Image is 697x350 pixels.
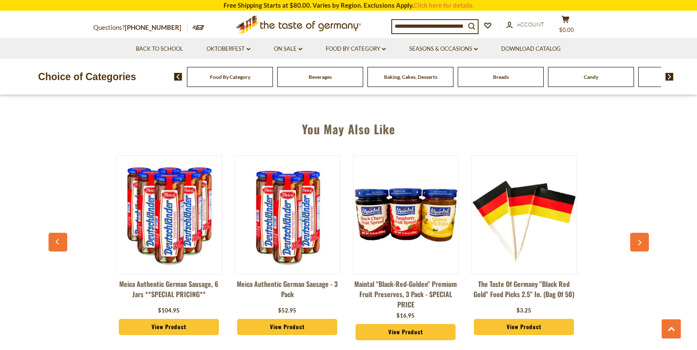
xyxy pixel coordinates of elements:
a: View Product [237,319,338,335]
img: Maintal [353,162,458,267]
a: The Taste of Germany "Black Red Gold" Food Picks 2.5" in. (Bag of 50) [471,279,577,304]
a: Click here for details. [413,1,474,9]
img: next arrow [665,73,674,81]
p: Questions? [93,22,188,33]
div: $104.95 [158,307,180,315]
a: On Sale [274,44,302,54]
a: View Product [119,319,219,335]
img: previous arrow [174,73,182,81]
a: Beverages [309,74,332,80]
a: Meica Authentic German Sausage - 3 pack [235,279,340,304]
a: Account [506,20,544,29]
a: Meica Authentic German Sausage, 6 jars **SPECIAL PRICING** [116,279,222,304]
span: Account [517,21,544,28]
div: You May Also Like [53,110,645,145]
img: The Taste of Germany [472,162,577,267]
a: Oktoberfest [207,44,250,54]
a: View Product [474,319,574,335]
img: Meica Authentic German Sausage - 3 pack [235,162,340,267]
a: Seasons & Occasions [409,44,478,54]
a: Download Catalog [501,44,561,54]
button: $0.00 [553,15,579,37]
a: Breads [493,74,509,80]
a: Food By Category [210,74,250,80]
a: Candy [584,74,598,80]
a: Back to School [136,44,183,54]
span: $0.00 [559,26,574,33]
img: Meica Authentic German Sausage, 6 jars **SPECIAL PRICING** [117,162,221,267]
a: [PHONE_NUMBER] [125,23,181,31]
a: Food By Category [326,44,386,54]
a: Maintal "Black-Red-Golden" Premium Fruit Preserves, 3 pack - SPECIAL PRICE [353,279,459,310]
div: $3.25 [516,307,531,315]
a: Baking, Cakes, Desserts [384,74,437,80]
div: $16.95 [396,312,415,320]
div: $52.95 [278,307,296,315]
a: View Product [356,324,456,340]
